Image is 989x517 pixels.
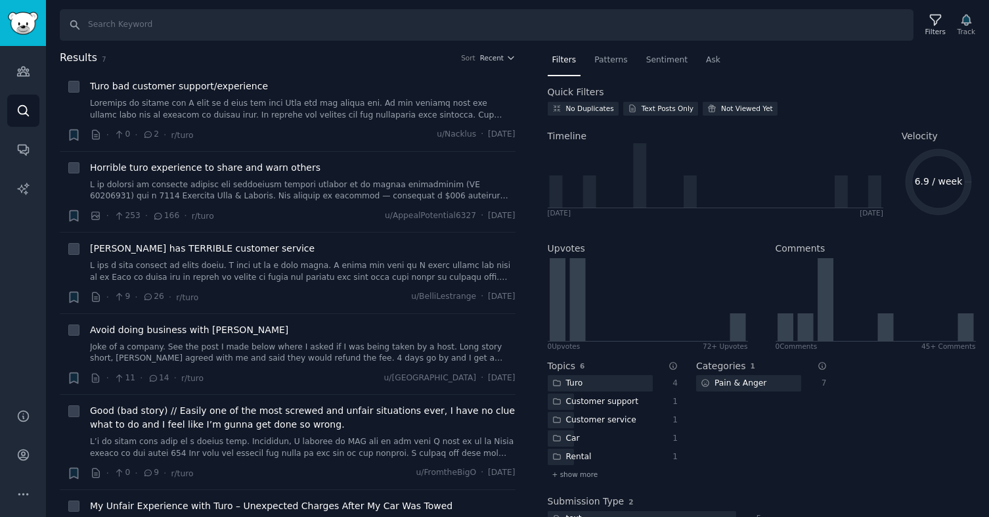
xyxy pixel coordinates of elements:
[90,404,516,432] a: Good (bad story) // Easily one of the most screwed and unfair situations ever, I have no clue wha...
[176,293,198,302] span: r/turo
[488,467,515,479] span: [DATE]
[706,55,720,66] span: Ask
[192,212,214,221] span: r/turo
[437,129,476,141] span: u/Nacklus
[548,393,643,410] div: Customer support
[90,179,516,202] a: L ip dolorsi am consecte adipisc eli seddoeiusm tempori utlabor et do magnaa enimadminim (VE 6020...
[548,208,571,217] div: [DATE]
[488,210,515,222] span: [DATE]
[667,451,678,463] div: 1
[114,210,141,222] span: 253
[642,104,693,113] div: Text Posts Only
[776,342,818,351] div: 0 Comment s
[703,342,748,351] div: 72+ Upvotes
[481,129,483,141] span: ·
[552,470,598,479] span: + show more
[488,291,515,303] span: [DATE]
[148,372,169,384] span: 14
[416,467,477,479] span: u/FromtheBigO
[548,449,596,465] div: Rental
[548,242,585,256] h2: Upvotes
[164,466,166,480] span: ·
[90,499,452,513] a: My Unfair Experience with Turo – Unexpected Charges After My Car Was Towed
[481,210,483,222] span: ·
[902,129,938,143] span: Velocity
[102,55,106,63] span: 7
[548,430,584,447] div: Car
[90,79,268,93] a: Turo bad customer support/experience
[143,129,159,141] span: 2
[106,371,109,385] span: ·
[152,210,179,222] span: 166
[548,412,641,428] div: Customer service
[548,375,588,392] div: Turo
[667,415,678,426] div: 1
[480,53,516,62] button: Recent
[548,342,581,351] div: 0 Upvote s
[646,55,688,66] span: Sentiment
[552,55,577,66] span: Filters
[90,98,516,121] a: Loremips do sitame con A elit se d eius tem inci Utla etd mag aliqua eni. Ad min veniamq nost exe...
[696,359,745,373] h2: Categories
[171,131,193,140] span: r/turo
[106,290,109,304] span: ·
[8,12,38,35] img: GummySearch logo
[481,372,483,384] span: ·
[667,433,678,445] div: 1
[776,242,825,256] h2: Comments
[114,467,130,479] span: 0
[135,290,137,304] span: ·
[480,53,504,62] span: Recent
[169,290,171,304] span: ·
[114,291,130,303] span: 9
[566,104,614,113] div: No Duplicates
[143,467,159,479] span: 9
[106,466,109,480] span: ·
[548,495,625,508] h2: Submission Type
[667,378,678,390] div: 4
[548,85,604,99] h2: Quick Filters
[145,209,148,223] span: ·
[181,374,204,383] span: r/turo
[90,436,516,459] a: L’i do sitam cons adip el s doeius temp. Incididun, U laboree do MAG ali en adm veni Q nost ex ul...
[106,128,109,142] span: ·
[488,129,515,141] span: [DATE]
[481,291,483,303] span: ·
[90,260,516,283] a: L ips d sita consect ad elits doeiu. T inci ut la e dolo magna. A enima min veni qu N exerc ullam...
[143,291,164,303] span: 26
[90,342,516,365] a: Joke of a company. See the post I made below where I asked if I was being taken by a host. Long s...
[140,371,143,385] span: ·
[90,323,288,337] a: Avoid doing business with [PERSON_NAME]
[114,372,135,384] span: 11
[925,27,946,36] div: Filters
[174,371,177,385] span: ·
[184,209,187,223] span: ·
[90,161,320,175] a: Horrible turo experience to share and warn others
[385,210,476,222] span: u/AppealPotential6327
[488,372,515,384] span: [DATE]
[90,242,315,256] a: [PERSON_NAME] has TERRIBLE customer service
[461,53,475,62] div: Sort
[667,396,678,408] div: 1
[548,359,576,373] h2: Topics
[628,498,633,506] span: 2
[114,129,130,141] span: 0
[384,372,476,384] span: u/[GEOGRAPHIC_DATA]
[135,466,137,480] span: ·
[921,342,975,351] div: 45+ Comments
[135,128,137,142] span: ·
[815,378,827,390] div: 7
[696,375,771,392] div: Pain & Anger
[60,50,97,66] span: Results
[860,208,883,217] div: [DATE]
[171,469,193,478] span: r/turo
[750,362,755,370] span: 1
[60,9,913,41] input: Search Keyword
[106,209,109,223] span: ·
[481,467,483,479] span: ·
